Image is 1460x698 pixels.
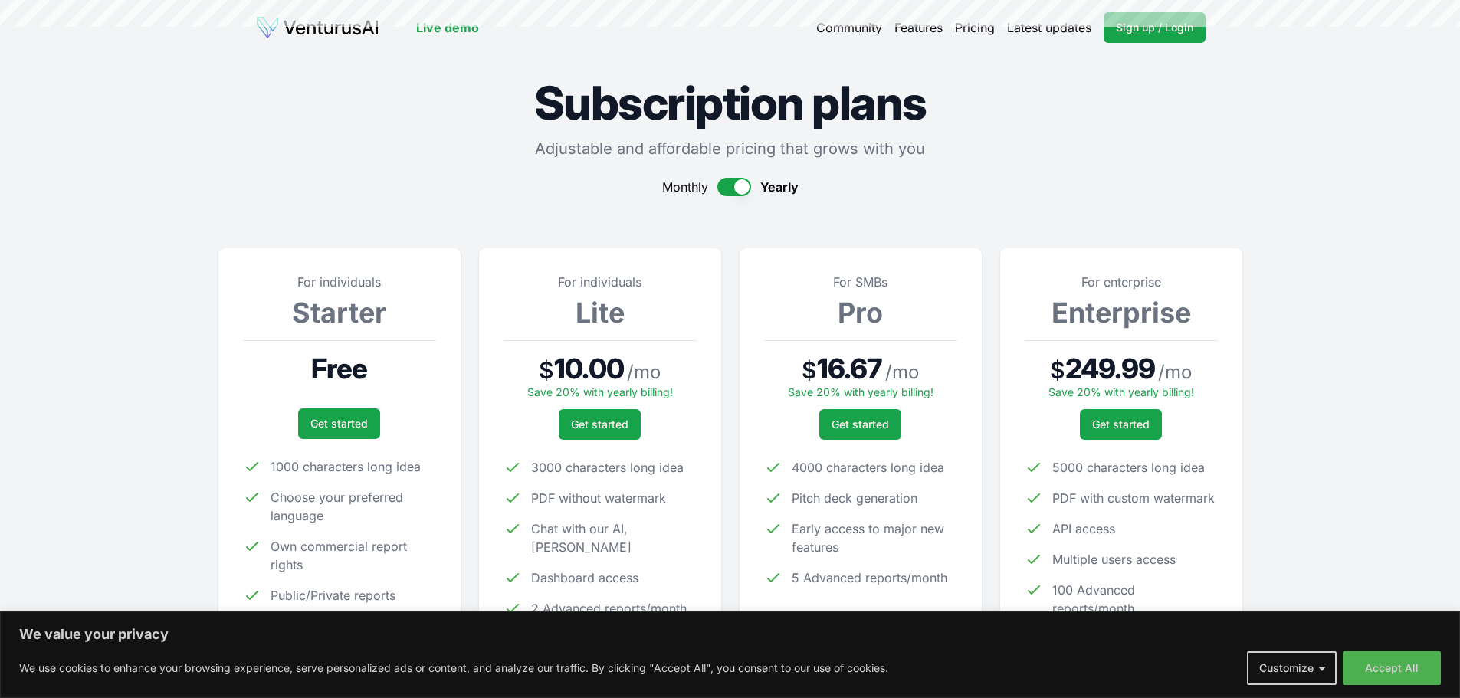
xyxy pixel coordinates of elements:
span: Save 20% with yearly billing! [527,385,673,398]
button: Customize [1247,651,1337,685]
a: Get started [1080,409,1162,440]
span: Early access to major new features [792,519,957,556]
a: Latest updates [1007,18,1091,37]
span: 5000 characters long idea [1052,458,1205,477]
span: Save 20% with yearly billing! [1048,385,1194,398]
span: 3000 characters long idea [531,458,684,477]
a: Live demo [416,18,479,37]
a: Community [816,18,882,37]
p: Adjustable and affordable pricing that grows with you [218,138,1242,159]
p: For SMBs [764,273,957,291]
span: $ [1050,356,1065,384]
span: Monthly [662,178,708,196]
button: Accept All [1343,651,1441,685]
a: Features [894,18,943,37]
span: $ [802,356,817,384]
span: 5 Advanced reports/month [792,569,947,587]
span: API access [1052,519,1115,538]
span: 100 Advanced reports/month [1052,581,1218,618]
span: Yearly [760,178,799,196]
span: / mo [627,360,661,385]
p: For individuals [504,273,697,291]
span: $ [539,356,554,384]
h3: Starter [243,297,436,328]
span: Choose your preferred language [271,488,436,525]
a: Sign up / Login [1104,12,1206,43]
span: Multiple users access [1052,550,1176,569]
span: Save 20% with yearly billing! [788,385,933,398]
span: Dashboard access [531,569,638,587]
a: Pricing [955,18,995,37]
span: 2 Advanced reports/month [531,599,687,618]
span: Chat with our AI, [PERSON_NAME] [531,519,697,556]
span: 10.00 [554,353,624,384]
span: Public/Private reports [271,586,395,605]
h3: Pro [764,297,957,328]
span: PDF without watermark [531,489,666,507]
span: PDF with custom watermark [1052,489,1215,507]
span: Pitch deck generation [792,489,917,507]
span: / mo [885,360,919,385]
h3: Enterprise [1025,297,1218,328]
span: 1000 characters long idea [271,457,421,476]
span: / mo [1158,360,1192,385]
a: Get started [298,408,380,439]
h3: Lite [504,297,697,328]
p: We value your privacy [19,625,1441,644]
img: logo [255,15,379,40]
span: 16.67 [817,353,883,384]
span: Free [311,353,367,384]
span: Sign up / Login [1116,20,1193,35]
p: For individuals [243,273,436,291]
a: Get started [559,409,641,440]
a: Get started [819,409,901,440]
p: We use cookies to enhance your browsing experience, serve personalized ads or content, and analyz... [19,659,888,677]
h1: Subscription plans [218,80,1242,126]
span: 4000 characters long idea [792,458,944,477]
span: 249.99 [1065,353,1155,384]
span: Own commercial report rights [271,537,436,574]
p: For enterprise [1025,273,1218,291]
